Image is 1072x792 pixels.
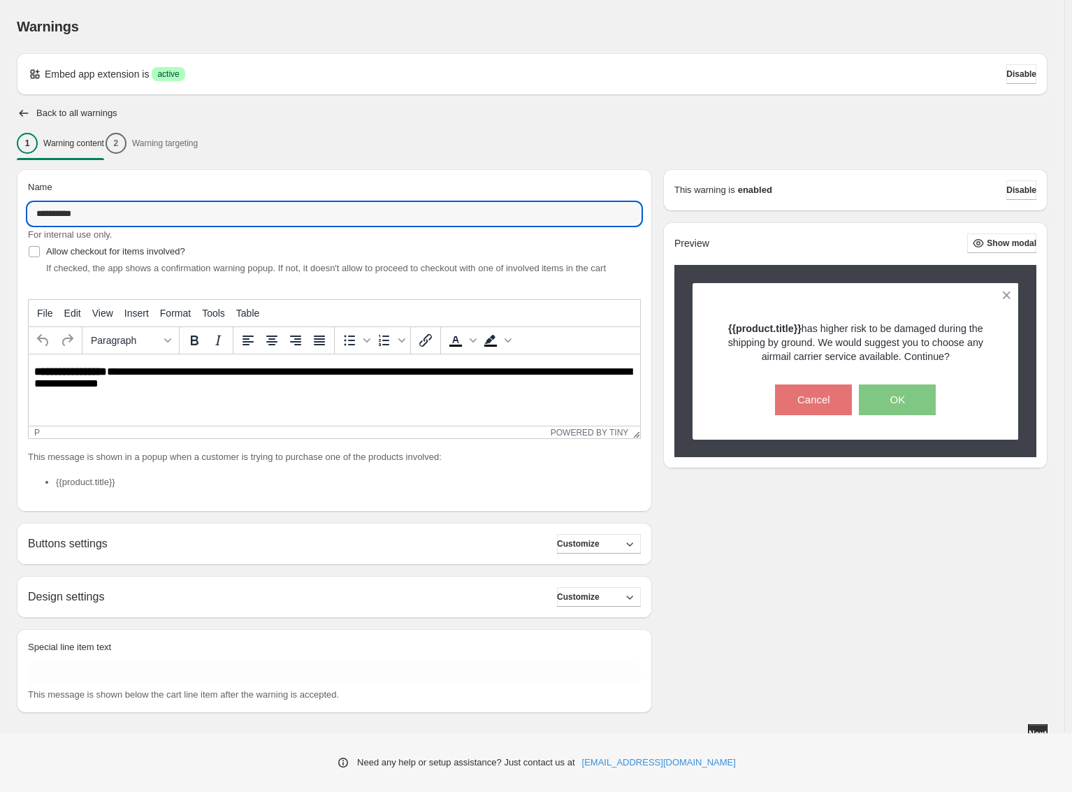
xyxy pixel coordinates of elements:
iframe: Rich Text Area [29,354,640,426]
span: This message is shown below the cart line item after the warning is accepted. [28,689,339,700]
button: Italic [206,329,230,352]
span: Name [28,182,52,192]
span: File [37,308,53,319]
div: Background color [479,329,514,352]
button: Justify [307,329,331,352]
a: Powered by Tiny [551,428,629,438]
a: [EMAIL_ADDRESS][DOMAIN_NAME] [582,756,736,770]
h2: Design settings [28,590,104,603]
p: This message is shown in a popup when a customer is trying to purchase one of the products involved: [28,450,641,464]
button: Disable [1006,180,1036,200]
span: active [157,69,179,80]
p: Embed app extension is [45,67,149,81]
span: Disable [1006,185,1036,196]
div: p [34,428,40,438]
button: Next [1028,724,1048,744]
button: Bold [182,329,206,352]
h2: Preview [674,238,709,250]
span: Allow checkout for items involved? [46,246,185,257]
span: Customize [557,591,600,603]
button: Disable [1006,64,1036,84]
div: Bullet list [338,329,372,352]
button: Undo [31,329,55,352]
p: has higher risk to be damaged during the shipping by ground. We would suggest you to choose any a... [717,322,994,363]
h2: Buttons settings [28,537,108,550]
h2: Back to all warnings [36,108,117,119]
button: Customize [557,587,641,607]
span: Warnings [17,19,79,34]
button: OK [859,384,936,415]
div: Resize [628,426,640,438]
div: Numbered list [372,329,407,352]
button: Formats [85,329,176,352]
span: If checked, the app shows a confirmation warning popup. If not, it doesn't allow to proceed to ch... [46,263,606,273]
div: 1 [17,133,38,154]
span: Special line item text [28,642,111,652]
strong: enabled [738,183,772,197]
strong: {{product.title}} [728,323,802,334]
button: Align center [260,329,284,352]
span: Paragraph [91,335,159,346]
button: Align right [284,329,307,352]
button: Cancel [775,384,852,415]
button: Redo [55,329,79,352]
span: View [92,308,113,319]
button: Align left [236,329,260,352]
li: {{product.title}} [56,475,641,489]
div: Text color [444,329,479,352]
span: For internal use only. [28,229,112,240]
span: Customize [557,538,600,549]
span: Format [160,308,191,319]
span: Next [1029,728,1047,740]
span: Table [236,308,259,319]
button: Insert/edit link [414,329,437,352]
button: Customize [557,534,641,554]
span: Tools [202,308,225,319]
button: Show modal [967,233,1036,253]
span: Disable [1006,69,1036,80]
p: This warning is [674,183,735,197]
p: Warning content [43,138,104,149]
button: 1Warning content [17,129,104,158]
span: Insert [124,308,149,319]
span: Show modal [987,238,1036,249]
span: Edit [64,308,81,319]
